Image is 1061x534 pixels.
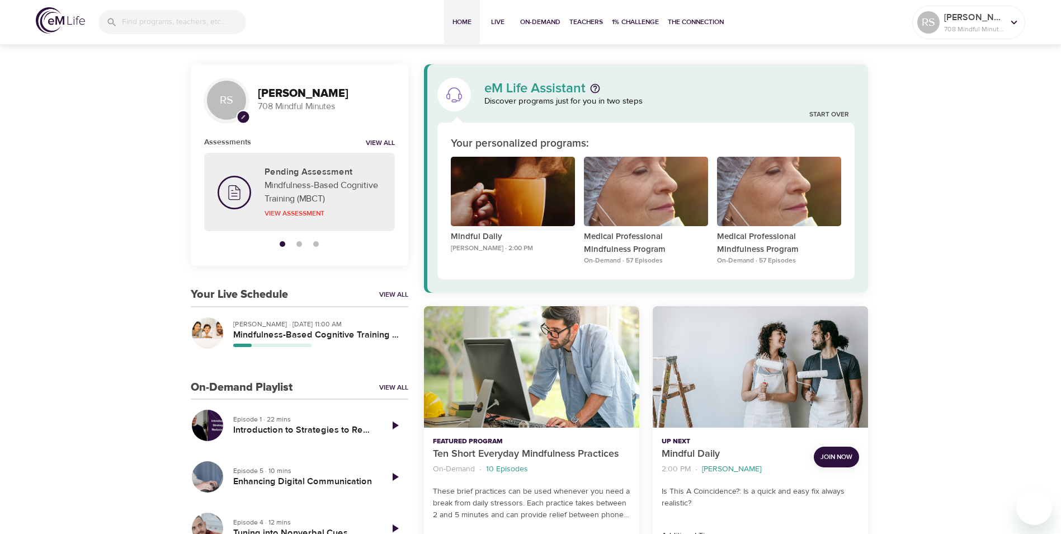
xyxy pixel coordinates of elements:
h6: Assessments [204,136,251,148]
p: Episode 1 · 22 mins [233,414,372,424]
p: Is This A Coincidence?: Is a quick and easy fix always realistic? [662,486,859,509]
a: Play Episode [381,463,408,490]
p: Your personalized programs: [451,136,589,152]
iframe: Button to launch messaging window [1016,489,1052,525]
p: These brief practices can be used whenever you need a break from daily stressors. Each practice t... [433,486,630,521]
input: Find programs, teachers, etc... [122,10,246,34]
h5: Enhancing Digital Communication [233,476,372,488]
p: Mindfulness-Based Cognitive Training (MBCT) [265,179,381,205]
p: eM Life Assistant [484,82,586,95]
button: Medical Professional Mindfulness Program [584,157,708,231]
button: Introduction to Strategies to Reduce Stress [191,409,224,442]
button: Mindful Daily [451,157,575,231]
span: The Connection [668,16,724,28]
p: 10 Episodes [486,463,528,475]
a: View All [379,290,408,299]
p: [PERSON_NAME] [702,463,761,475]
span: Join Now [820,451,852,463]
p: [PERSON_NAME] · 2:00 PM [451,243,575,254]
p: [PERSON_NAME] · [DATE] 11:00 AM [233,319,399,329]
p: Episode 4 · 12 mins [233,517,372,527]
a: Play Episode [381,412,408,439]
span: 1% Challenge [612,16,659,28]
a: View All [379,383,408,392]
button: Join Now [814,447,859,467]
p: On-Demand [433,463,475,475]
img: eM Life Assistant [445,86,463,104]
p: 708 Mindful Minutes [944,24,1003,34]
p: View Assessment [265,208,381,218]
p: On-Demand · 57 Episodes [717,256,841,266]
p: Mindful Daily [451,231,575,243]
button: Mindful Daily [653,306,868,428]
p: 2:00 PM [662,463,691,475]
p: 708 Mindful Minutes [258,100,395,113]
a: Start Over [809,110,849,120]
p: Mindful Daily [662,447,805,462]
p: Up Next [662,437,805,447]
div: RS [204,78,249,123]
li: · [479,462,482,477]
h3: Your Live Schedule [191,288,288,301]
img: logo [36,7,85,34]
nav: breadcrumb [662,462,805,477]
p: Episode 5 · 10 mins [233,466,372,476]
button: Ten Short Everyday Mindfulness Practices [424,306,639,428]
h5: Introduction to Strategies to Reduce Stress [233,424,372,436]
h5: Pending Assessment [265,166,381,178]
p: [PERSON_NAME] [944,11,1003,24]
p: Medical Professional Mindfulness Program [584,231,708,256]
span: Teachers [569,16,603,28]
div: RS [917,11,940,34]
p: Medical Professional Mindfulness Program [717,231,841,256]
p: Discover programs just for you in two steps [484,95,855,108]
nav: breadcrumb [433,462,630,477]
h3: On-Demand Playlist [191,381,293,394]
a: View all notifications [366,139,395,148]
h3: [PERSON_NAME] [258,87,395,100]
li: · [695,462,697,477]
span: Home [449,16,475,28]
button: Medical Professional Mindfulness Program [717,157,841,231]
h5: Mindfulness-Based Cognitive Training (MBCT) [233,329,399,341]
button: Enhancing Digital Communication [191,460,224,494]
span: Live [484,16,511,28]
p: On-Demand · 57 Episodes [584,256,708,266]
p: Featured Program [433,437,630,447]
span: On-Demand [520,16,560,28]
p: Ten Short Everyday Mindfulness Practices [433,447,630,462]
